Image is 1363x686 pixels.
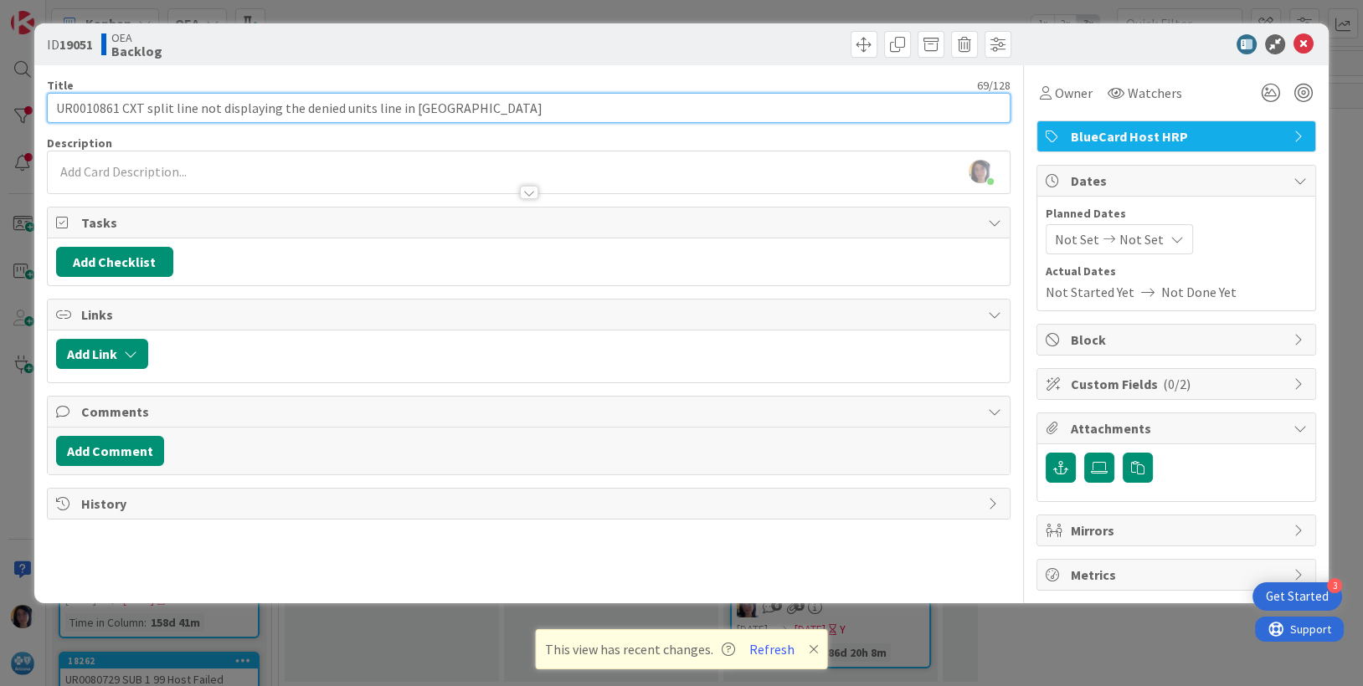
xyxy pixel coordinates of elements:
button: Refresh [743,638,800,660]
div: 69 / 128 [79,78,1011,93]
span: Not Started Yet [1046,282,1134,302]
span: Watchers [1128,83,1182,103]
b: Backlog [111,44,162,58]
span: Description [47,136,112,151]
span: This view has recent changes. [545,639,735,659]
span: Planned Dates [1046,205,1307,223]
span: OEA [111,31,162,44]
span: BlueCard Host HRP [1071,126,1285,146]
button: Add Comment [56,436,164,466]
span: Tasks [81,212,980,233]
div: Open Get Started checklist, remaining modules: 3 [1252,582,1342,611]
span: Block [1071,330,1285,350]
span: Not Done Yet [1161,282,1237,302]
span: Links [81,305,980,325]
button: Add Checklist [56,247,173,277]
span: Custom Fields [1071,374,1285,394]
label: Title [47,78,74,93]
span: ID [47,34,93,54]
div: 3 [1327,578,1342,593]
b: 19051 [59,36,93,53]
input: type card name here... [47,93,1011,123]
span: Mirrors [1071,520,1285,540]
div: Get Started [1266,588,1329,605]
span: Owner [1055,83,1093,103]
span: Support [35,3,76,23]
button: Add Link [56,339,148,369]
span: Actual Dates [1046,263,1307,280]
span: Metrics [1071,565,1285,585]
span: History [81,494,980,514]
span: Dates [1071,171,1285,191]
img: 6opDD3BK3MiqhSbxlYhxNxWf81ilPuNy.jpg [969,160,992,183]
span: Attachments [1071,418,1285,438]
span: ( 0/2 ) [1163,376,1191,392]
span: Not Set [1119,229,1164,249]
span: Comments [81,402,980,422]
span: Not Set [1055,229,1099,249]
